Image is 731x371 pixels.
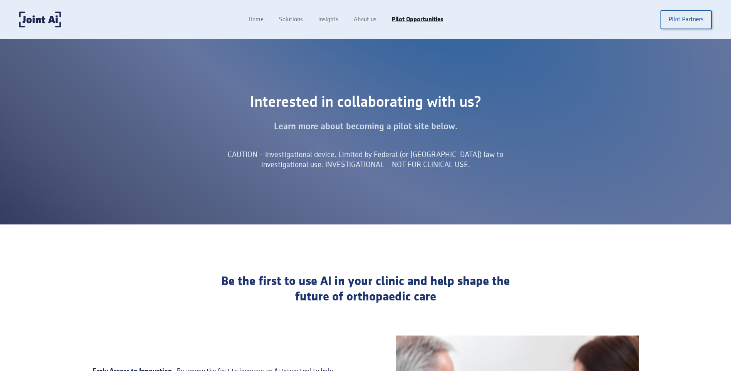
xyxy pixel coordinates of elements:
div: Interested in collaborating with us? [190,94,541,111]
div: CAUTION – Investigational device. Limited by Federal (or [GEOGRAPHIC_DATA]) law to investigationa... [212,150,519,170]
div: Learn more about becoming a pilot site below. [190,119,541,134]
div: Be the first to use AI in your clinic and help shape the future of orthopaedic care [213,274,518,305]
a: home [19,12,61,27]
a: Insights [311,12,346,27]
a: About us [346,12,384,27]
a: Pilot Opportunities [384,12,451,27]
a: Solutions [271,12,311,27]
a: Home [241,12,271,27]
a: Pilot Partners [660,10,712,29]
